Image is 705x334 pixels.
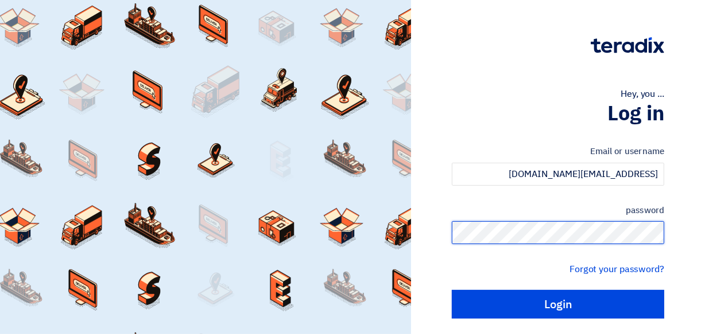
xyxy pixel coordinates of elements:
font: Email or username [590,145,664,158]
img: Teradix logo [591,37,664,53]
a: Forgot your password? [570,262,664,276]
font: password [626,204,664,217]
input: Login [452,290,664,319]
input: Enter your work email or username... [452,163,664,186]
font: Hey, you ... [621,87,664,101]
font: Log in [607,98,664,129]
